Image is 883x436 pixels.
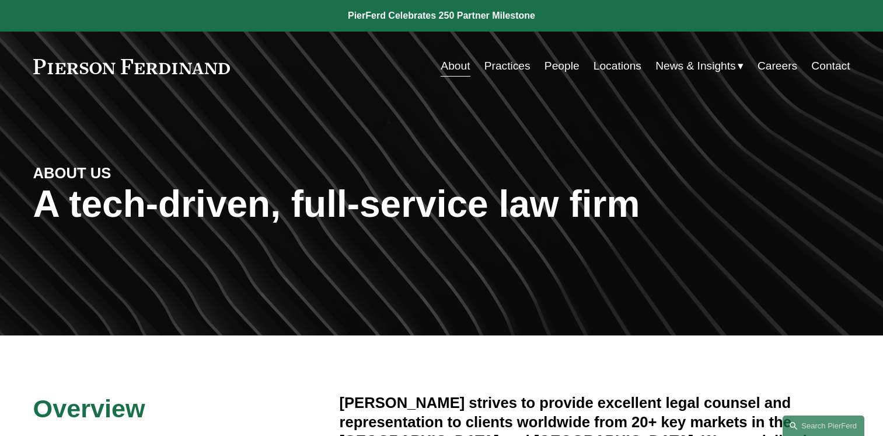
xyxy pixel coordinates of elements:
a: People [545,55,580,77]
a: folder dropdown [655,55,744,77]
span: Overview [33,395,145,423]
a: Locations [594,55,641,77]
a: Contact [811,55,850,77]
h1: A tech-driven, full-service law firm [33,183,850,226]
a: Practices [484,55,531,77]
a: About [441,55,470,77]
strong: ABOUT US [33,165,111,181]
a: Search this site [783,416,864,436]
span: News & Insights [655,56,736,77]
a: Careers [758,55,797,77]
